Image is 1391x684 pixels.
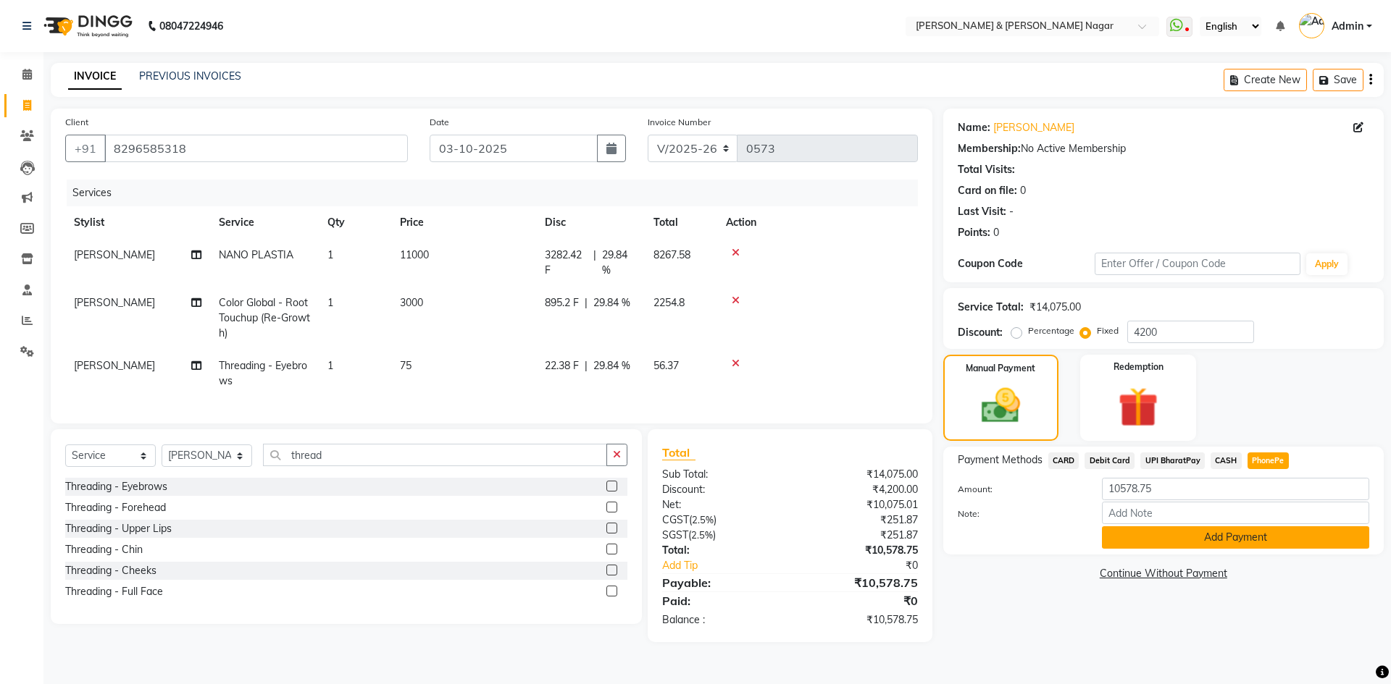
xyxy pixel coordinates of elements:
[966,362,1035,375] label: Manual Payment
[545,358,579,373] span: 22.38 F
[400,248,429,261] span: 11000
[662,528,688,541] span: SGST
[159,6,223,46] b: 08047224946
[74,359,155,372] span: [PERSON_NAME]
[947,507,1091,520] label: Note:
[219,359,307,387] span: Threading - Eyebrows
[65,500,166,515] div: Threading - Forehead
[958,120,990,135] div: Name:
[790,512,928,528] div: ₹251.87
[585,295,588,311] span: |
[219,296,310,339] span: Color Global - Root Touchup (Re-Growth)
[391,206,536,239] th: Price
[1211,452,1242,469] span: CASH
[958,204,1006,219] div: Last Visit:
[651,612,790,628] div: Balance :
[958,225,990,240] div: Points:
[1009,204,1014,219] div: -
[327,296,333,309] span: 1
[1332,19,1363,34] span: Admin
[67,180,929,206] div: Services
[651,558,813,573] a: Add Tip
[1020,183,1026,198] div: 0
[37,6,136,46] img: logo
[263,444,607,466] input: Search or Scan
[692,514,714,525] span: 2.5%
[65,116,88,129] label: Client
[946,566,1381,581] a: Continue Without Payment
[662,513,689,526] span: CGST
[651,467,790,482] div: Sub Total:
[65,135,106,162] button: +91
[993,120,1074,135] a: [PERSON_NAME]
[65,542,143,557] div: Threading - Chin
[651,512,790,528] div: ( )
[947,483,1091,496] label: Amount:
[813,558,928,573] div: ₹0
[210,206,319,239] th: Service
[958,162,1015,177] div: Total Visits:
[958,325,1003,340] div: Discount:
[585,358,588,373] span: |
[790,528,928,543] div: ₹251.87
[958,300,1024,315] div: Service Total:
[790,574,928,591] div: ₹10,578.75
[958,141,1021,156] div: Membership:
[651,497,790,512] div: Net:
[651,592,790,609] div: Paid:
[65,563,156,578] div: Threading - Cheeks
[1095,253,1300,275] input: Enter Offer / Coupon Code
[717,206,918,239] th: Action
[651,574,790,591] div: Payable:
[104,135,408,162] input: Search by Name/Mobile/Email/Code
[74,248,155,261] span: [PERSON_NAME]
[74,296,155,309] span: [PERSON_NAME]
[653,296,685,309] span: 2254.8
[327,248,333,261] span: 1
[958,256,1095,271] div: Coupon Code
[790,543,928,558] div: ₹10,578.75
[790,592,928,609] div: ₹0
[65,521,172,536] div: Threading - Upper Lips
[1106,382,1171,432] img: _gift.svg
[958,183,1017,198] div: Card on file:
[1299,13,1324,38] img: Admin
[1029,300,1081,315] div: ₹14,075.00
[1102,478,1369,500] input: Amount
[651,482,790,497] div: Discount:
[1313,69,1363,91] button: Save
[65,206,210,239] th: Stylist
[400,296,423,309] span: 3000
[327,359,333,372] span: 1
[1306,253,1348,275] button: Apply
[65,479,167,494] div: Threading - Eyebrows
[651,543,790,558] div: Total:
[958,141,1369,156] div: No Active Membership
[1102,502,1369,524] input: Add Note
[1140,452,1205,469] span: UPI BharatPay
[139,69,241,83] a: PREVIOUS INVOICES
[319,206,391,239] th: Qty
[653,359,679,372] span: 56.37
[65,584,163,599] div: Threading - Full Face
[545,248,588,278] span: 3282.42 F
[958,452,1043,468] span: Payment Methods
[400,359,412,372] span: 75
[1028,324,1074,337] label: Percentage
[1224,69,1307,91] button: Create New
[536,206,645,239] th: Disc
[790,612,928,628] div: ₹10,578.75
[602,248,636,278] span: 29.84 %
[648,116,711,129] label: Invoice Number
[653,248,690,261] span: 8267.58
[68,64,122,90] a: INVOICE
[645,206,717,239] th: Total
[219,248,293,261] span: NANO PLASTIA
[430,116,449,129] label: Date
[593,295,630,311] span: 29.84 %
[969,384,1032,428] img: _cash.svg
[662,445,695,460] span: Total
[790,497,928,512] div: ₹10,075.01
[993,225,999,240] div: 0
[1114,360,1164,373] label: Redemption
